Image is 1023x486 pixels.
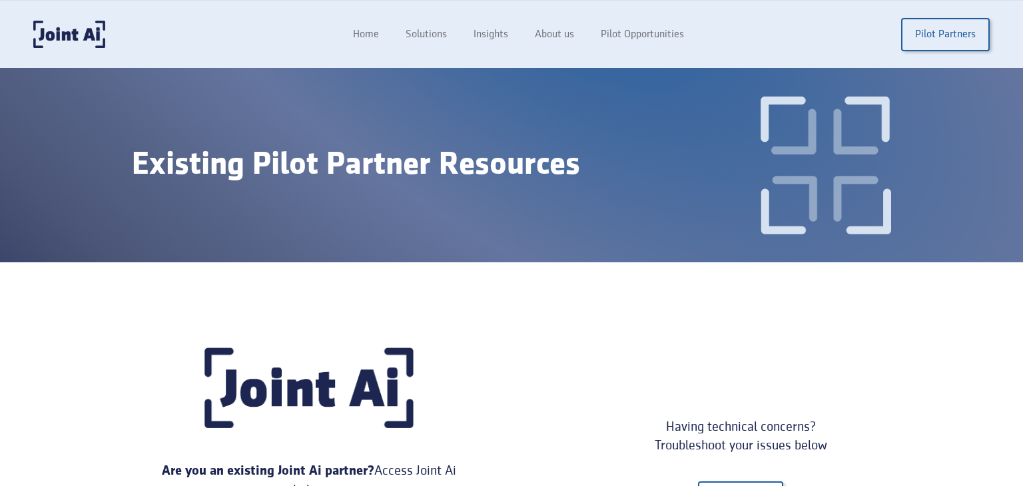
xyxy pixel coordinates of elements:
a: home [33,21,105,48]
a: Pilot Opportunities [587,22,697,47]
div: Existing Pilot Partner Resources [132,146,580,184]
a: Home [340,22,392,47]
a: About us [521,22,587,47]
a: Pilot Partners [901,18,990,51]
a: Solutions [392,22,460,47]
a: Insights [460,22,521,47]
div: Having technical concerns? Troubleshoot your issues below [565,417,916,455]
strong: Are you an existing Joint Ai partner? [162,465,374,478]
